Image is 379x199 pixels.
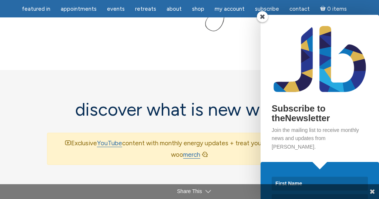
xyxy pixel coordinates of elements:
[183,151,200,159] a: merch
[107,6,125,12] span: Events
[285,2,314,16] a: Contact
[210,2,249,16] a: My Account
[272,126,368,151] p: Join the mailing list to receive monthly news and updates from [PERSON_NAME].
[215,6,245,12] span: My Account
[272,177,368,190] input: First Name
[320,6,327,12] i: Cart
[192,6,204,12] span: Shop
[162,2,186,16] a: About
[61,6,97,12] span: Appointments
[289,6,310,12] span: Contact
[47,100,332,119] h2: discover what is new with us
[135,6,156,12] span: Retreats
[47,133,332,165] div: Exclusive content with monthly energy updates + treat yourself to a little woo woo
[17,2,55,16] a: featured in
[56,2,101,16] a: Appointments
[97,139,122,147] a: YouTube
[251,2,284,16] a: Subscribe
[316,1,351,16] a: Cart0 items
[327,6,347,12] span: 0 items
[188,2,209,16] a: Shop
[272,104,368,123] h2: Subscribe to theNewsletter
[255,6,279,12] span: Subscribe
[22,6,50,12] span: featured in
[103,2,129,16] a: Events
[167,6,182,12] span: About
[131,2,161,16] a: Retreats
